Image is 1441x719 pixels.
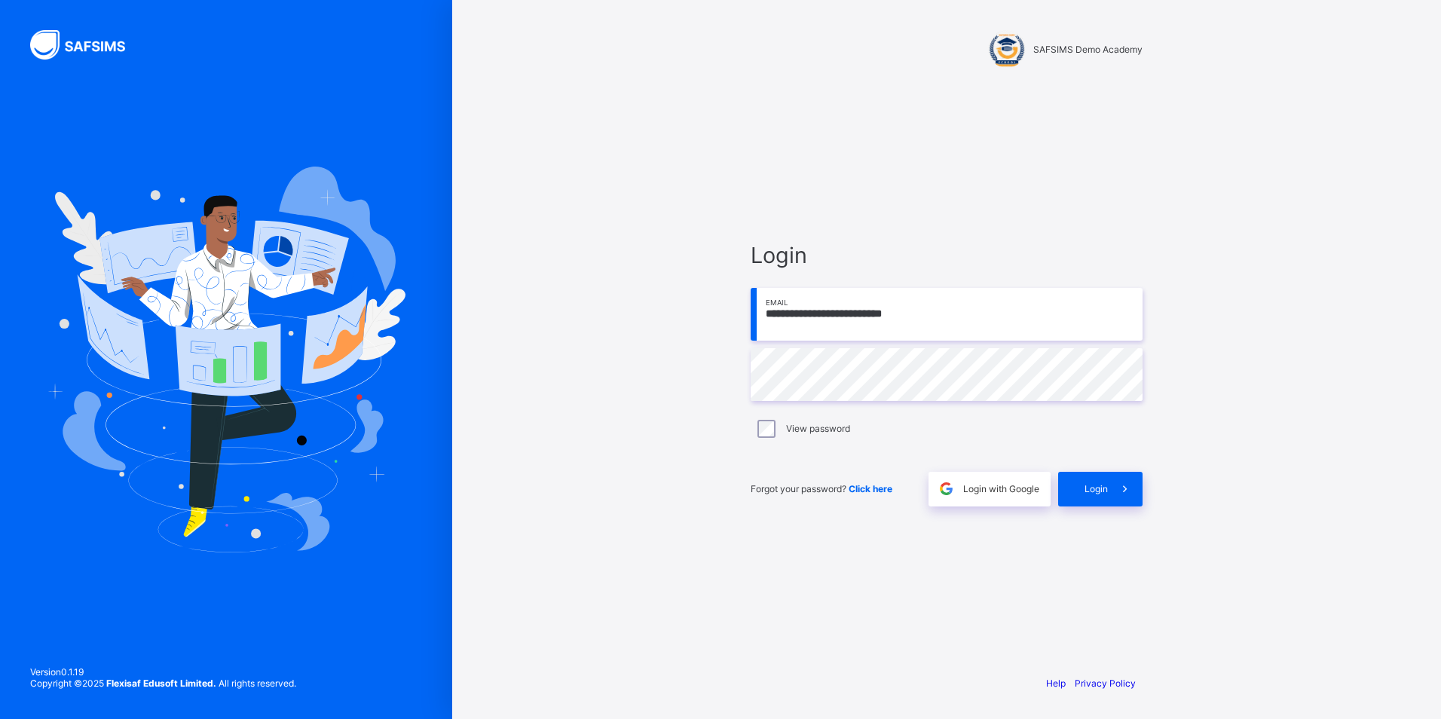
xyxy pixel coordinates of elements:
span: Version 0.1.19 [30,666,296,678]
span: Forgot your password? [751,483,892,494]
img: Hero Image [47,167,405,552]
a: Privacy Policy [1075,678,1136,689]
label: View password [786,423,850,434]
strong: Flexisaf Edusoft Limited. [106,678,216,689]
a: Click here [849,483,892,494]
img: SAFSIMS Logo [30,30,143,60]
span: Copyright © 2025 All rights reserved. [30,678,296,689]
img: google.396cfc9801f0270233282035f929180a.svg [938,480,955,497]
span: Login with Google [963,483,1039,494]
span: SAFSIMS Demo Academy [1033,44,1143,55]
span: Login [751,242,1143,268]
span: Login [1085,483,1108,494]
a: Help [1046,678,1066,689]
